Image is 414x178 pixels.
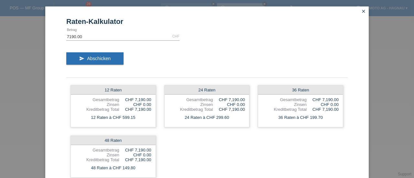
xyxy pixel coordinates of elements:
button: send Abschicken [66,52,124,65]
div: Zinsen [75,102,119,107]
div: CHF 7,190.00 [213,97,245,102]
div: CHF 7,190.00 [119,97,151,102]
div: CHF 7,190.00 [213,107,245,112]
div: 48 Raten à CHF 149.80 [71,164,156,172]
div: Kreditbetrag Total [169,107,213,112]
div: 24 Raten à CHF 299.60 [165,113,249,122]
a: close [359,8,368,16]
div: CHF [172,34,180,38]
div: CHF 0.00 [307,102,339,107]
div: CHF 0.00 [213,102,245,107]
div: Kreditbetrag Total [262,107,307,112]
div: CHF 7,190.00 [119,148,151,152]
div: 36 Raten [258,86,343,95]
div: CHF 7,190.00 [307,97,339,102]
div: CHF 7,190.00 [307,107,339,112]
h1: Raten-Kalkulator [66,17,348,26]
span: Abschicken [87,56,111,61]
div: 12 Raten à CHF 599.15 [71,113,156,122]
div: Kreditbetrag Total [75,157,119,162]
div: Gesamtbetrag [75,97,119,102]
div: Gesamtbetrag [169,97,213,102]
div: Zinsen [75,152,119,157]
div: Gesamtbetrag [75,148,119,152]
div: Kreditbetrag Total [75,107,119,112]
i: send [79,56,84,61]
div: Zinsen [262,102,307,107]
div: Gesamtbetrag [262,97,307,102]
div: 48 Raten [71,136,156,145]
div: CHF 0.00 [119,102,151,107]
div: 12 Raten [71,86,156,95]
div: 24 Raten [165,86,249,95]
div: CHF 7,190.00 [119,107,151,112]
div: CHF 7,190.00 [119,157,151,162]
div: Zinsen [169,102,213,107]
div: 36 Raten à CHF 199.70 [258,113,343,122]
i: close [361,9,366,14]
div: CHF 0.00 [119,152,151,157]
